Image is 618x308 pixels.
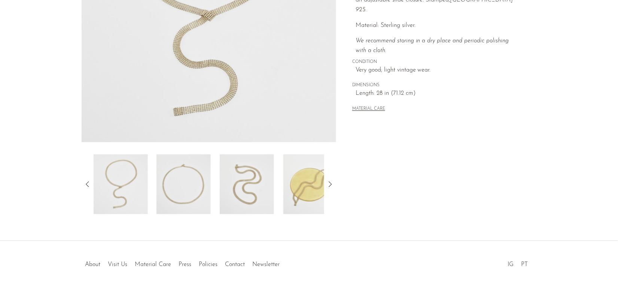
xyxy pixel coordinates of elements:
[108,262,128,268] a: Visit Us
[356,89,521,99] span: Length: 28 in (71.12 cm)
[356,66,521,75] span: Very good; light vintage wear.
[85,262,101,268] a: About
[179,262,192,268] a: Press
[521,262,528,268] a: PT
[352,59,521,66] span: CONDITION
[135,262,171,268] a: Material Care
[225,262,245,268] a: Contact
[352,106,385,112] button: MATERIAL CARE
[82,256,284,270] ul: Quick links
[508,262,514,268] a: IG
[156,154,211,214] img: Italian Lariat Necklace
[94,154,148,214] img: Italian Lariat Necklace
[199,262,218,268] a: Policies
[283,154,338,214] img: Italian Lariat Necklace
[352,82,521,89] span: DIMENSIONS
[220,154,274,214] img: Italian Lariat Necklace
[356,38,509,54] i: We recommend storing in a dry place and periodic polishing with a cloth.
[504,256,532,270] ul: Social Medias
[356,21,521,31] p: Material: Sterling silver.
